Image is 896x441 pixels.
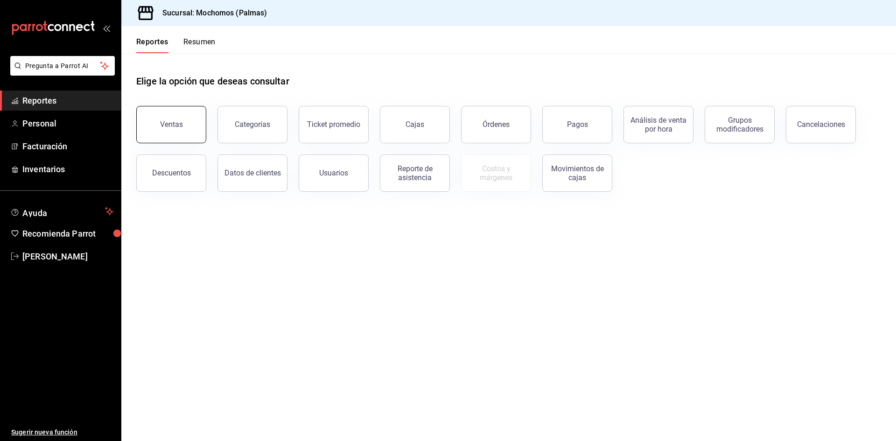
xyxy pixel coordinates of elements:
div: Descuentos [152,168,191,177]
button: Reporte de asistencia [380,154,450,192]
span: Inventarios [22,163,113,175]
button: Análisis de venta por hora [623,106,693,143]
span: Facturación [22,140,113,153]
h3: Sucursal: Mochomos (Palmas) [155,7,267,19]
button: Categorías [217,106,287,143]
div: Ticket promedio [307,120,360,129]
span: Sugerir nueva función [11,427,113,437]
div: Grupos modificadores [711,116,769,133]
span: Reportes [22,94,113,107]
div: Datos de clientes [224,168,281,177]
div: Ventas [160,120,183,129]
button: Pregunta a Parrot AI [10,56,115,76]
div: Costos y márgenes [467,164,525,182]
span: Pregunta a Parrot AI [25,61,100,71]
div: Órdenes [483,120,510,129]
div: Usuarios [319,168,348,177]
div: navigation tabs [136,37,216,53]
div: Cajas [406,119,425,130]
button: open_drawer_menu [103,24,110,32]
div: Pagos [567,120,588,129]
div: Categorías [235,120,270,129]
button: Movimientos de cajas [542,154,612,192]
a: Cajas [380,106,450,143]
button: Usuarios [299,154,369,192]
div: Análisis de venta por hora [630,116,687,133]
button: Ventas [136,106,206,143]
button: Descuentos [136,154,206,192]
button: Contrata inventarios para ver este reporte [461,154,531,192]
h1: Elige la opción que deseas consultar [136,74,289,88]
div: Reporte de asistencia [386,164,444,182]
span: Ayuda [22,206,101,217]
button: Datos de clientes [217,154,287,192]
span: [PERSON_NAME] [22,250,113,263]
button: Ticket promedio [299,106,369,143]
button: Reportes [136,37,168,53]
button: Cancelaciones [786,106,856,143]
button: Pagos [542,106,612,143]
button: Resumen [183,37,216,53]
button: Grupos modificadores [705,106,775,143]
div: Cancelaciones [797,120,845,129]
a: Pregunta a Parrot AI [7,68,115,77]
span: Recomienda Parrot [22,227,113,240]
div: Movimientos de cajas [548,164,606,182]
span: Personal [22,117,113,130]
button: Órdenes [461,106,531,143]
